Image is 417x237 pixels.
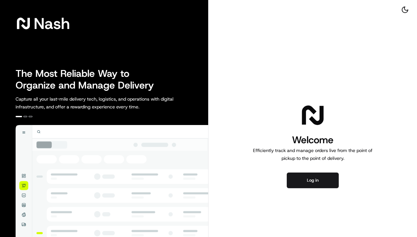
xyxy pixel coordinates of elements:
[287,173,339,188] button: Log in
[34,17,70,30] span: Nash
[250,146,375,162] p: Efficiently track and manage orders live from the point of pickup to the point of delivery.
[16,68,161,91] h2: The Most Reliable Way to Organize and Manage Delivery
[250,133,375,146] h1: Welcome
[16,95,203,111] p: Capture all your last-mile delivery tech, logistics, and operations with digital infrastructure, ...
